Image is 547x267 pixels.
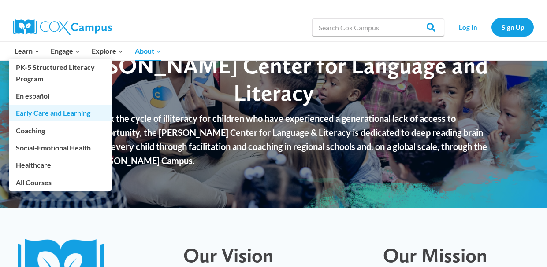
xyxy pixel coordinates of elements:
[9,42,167,60] nav: Primary Navigation
[9,88,112,104] a: En español
[383,243,487,267] span: Our Mission
[183,243,273,267] span: Our Vision
[9,174,112,190] a: All Courses
[13,19,112,35] img: Cox Campus
[449,18,487,36] a: Log In
[129,42,167,60] button: Child menu of About
[9,157,112,173] a: Healthcare
[46,111,501,168] p: Founded to break the cycle of illiteracy for children who have experienced a generational lack of...
[9,105,112,121] a: Early Care and Learning
[9,122,112,139] a: Coaching
[312,18,444,36] input: Search Cox Campus
[9,59,112,87] a: PK-5 Structured Literacy Program
[449,18,534,36] nav: Secondary Navigation
[45,42,86,60] button: Child menu of Engage
[60,24,488,106] span: About [PERSON_NAME] Campus & The [PERSON_NAME] Center for Language and Literacy
[491,18,534,36] a: Sign Up
[9,42,45,60] button: Child menu of Learn
[9,139,112,156] a: Social-Emotional Health
[86,42,129,60] button: Child menu of Explore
